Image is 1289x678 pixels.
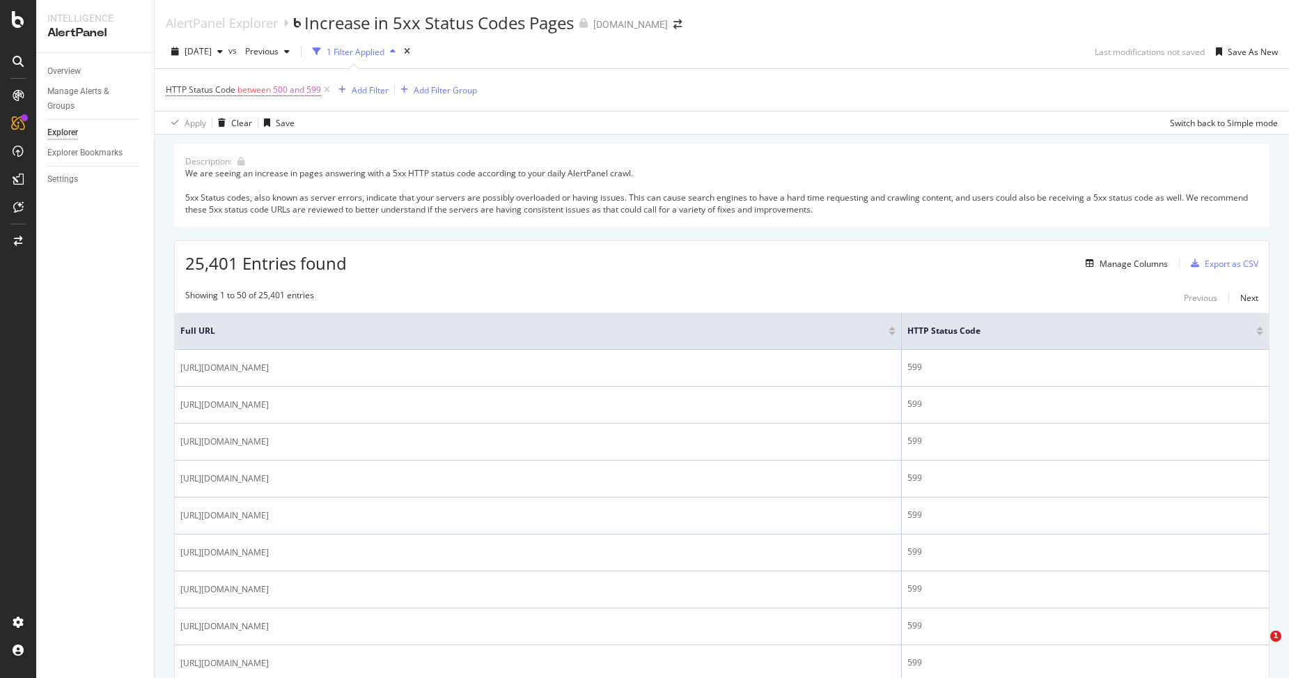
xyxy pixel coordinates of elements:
div: [DOMAIN_NAME] [593,17,668,31]
div: Description: [185,155,232,167]
a: Manage Alerts & Groups [47,84,144,114]
button: Apply [166,111,206,134]
span: [URL][DOMAIN_NAME] [180,619,269,633]
div: 599 [907,472,1263,484]
button: Clear [212,111,252,134]
button: Manage Columns [1080,255,1168,272]
div: AlertPanel [47,25,143,41]
div: Next [1240,292,1258,304]
a: AlertPanel Explorer [166,15,278,31]
span: [URL][DOMAIN_NAME] [180,398,269,412]
span: [URL][DOMAIN_NAME] [180,361,269,375]
div: 599 [907,361,1263,373]
span: [URL][DOMAIN_NAME] [180,509,269,523]
span: 500 and 599 [273,80,321,100]
span: Full URL [180,325,868,337]
div: Last modifications not saved [1095,46,1205,58]
span: [URL][DOMAIN_NAME] [180,435,269,449]
div: Save [276,117,295,129]
span: between [237,84,271,95]
span: vs [228,45,240,56]
button: Switch back to Simple mode [1164,111,1278,134]
div: Save As New [1228,46,1278,58]
div: Export as CSV [1205,258,1258,270]
a: Overview [47,64,144,79]
button: Save As New [1210,40,1278,63]
div: 599 [907,583,1263,595]
button: 1 Filter Applied [307,40,401,63]
button: Previous [1184,289,1217,306]
div: Explorer [47,125,78,140]
span: 2025 Sep. 23rd [185,45,212,57]
span: Previous [240,45,279,57]
div: Clear [231,117,252,129]
div: Intelligence [47,11,143,25]
a: Explorer Bookmarks [47,146,144,160]
span: 25,401 Entries found [185,252,347,275]
button: [DATE] [166,40,228,63]
div: Switch back to Simple mode [1170,117,1278,129]
div: Explorer Bookmarks [47,146,123,160]
a: Explorer [47,125,144,140]
div: Increase in 5xx Status Codes Pages [304,11,574,35]
div: We are seeing an increase in pages answering with a 5xx HTTP status code according to your daily ... [185,167,1258,215]
div: 1 Filter Applied [327,46,384,58]
a: Settings [47,172,144,187]
div: Settings [47,172,78,187]
div: Manage Alerts & Groups [47,84,131,114]
span: [URL][DOMAIN_NAME] [180,472,269,486]
div: Overview [47,64,81,79]
div: times [401,45,413,59]
span: 1 [1270,631,1281,642]
div: Previous [1184,292,1217,304]
div: arrow-right-arrow-left [673,20,682,29]
button: Add Filter [333,82,389,98]
button: Add Filter Group [395,82,477,98]
div: Add Filter Group [414,84,477,96]
button: Previous [240,40,295,63]
span: HTTP Status Code [166,84,235,95]
div: Add Filter [352,84,389,96]
span: [URL][DOMAIN_NAME] [180,656,269,670]
div: 599 [907,509,1263,521]
div: 599 [907,656,1263,669]
span: [URL][DOMAIN_NAME] [180,583,269,596]
button: Save [258,111,295,134]
div: 599 [907,619,1263,632]
div: 599 [907,398,1263,410]
iframe: Intercom live chat [1242,631,1275,664]
div: Apply [185,117,206,129]
span: HTTP Status Code [907,325,1235,337]
div: Manage Columns [1100,258,1168,270]
button: Export as CSV [1185,252,1258,275]
div: 599 [907,435,1263,447]
div: 599 [907,546,1263,558]
button: Next [1240,289,1258,306]
div: Showing 1 to 50 of 25,401 entries [185,289,314,306]
span: [URL][DOMAIN_NAME] [180,546,269,560]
